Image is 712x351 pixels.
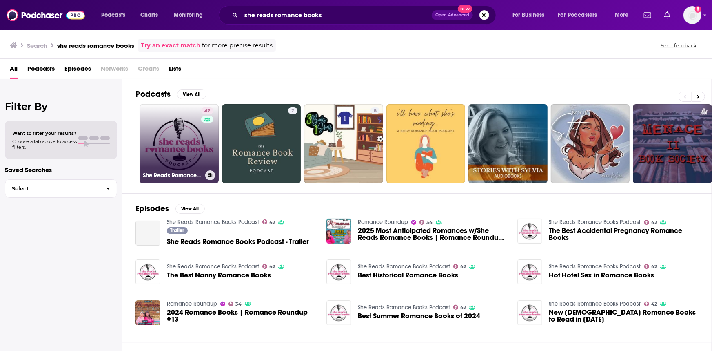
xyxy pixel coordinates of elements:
button: open menu [168,9,213,22]
a: Hot Hotel Sex in Romance Books [517,259,542,284]
h2: Filter By [5,101,117,112]
button: Open AdvancedNew [432,10,473,20]
span: Networks [101,62,128,79]
a: Best Summer Romance Books of 2024 [358,313,480,320]
a: 42 [644,302,657,306]
img: Best Summer Romance Books of 2024 [326,300,351,325]
img: 2025 Most Anticipated Romances w/She Reads Romance Books | Romance Roundup #46 [326,219,351,244]
span: 8 [374,107,377,115]
span: 42 [651,302,657,306]
a: 2025 Most Anticipated Romances w/She Reads Romance Books | Romance Roundup #46 [358,227,508,241]
a: Best Historical Romance Books [358,272,458,279]
img: The Best Nanny Romance Books [135,259,160,284]
span: Open Advanced [435,13,469,17]
span: Choose a tab above to access filters. [12,139,77,150]
span: Monitoring [174,9,203,21]
a: Romance Roundup [167,300,217,307]
a: The Best Nanny Romance Books [167,272,271,279]
a: Show notifications dropdown [661,8,674,22]
span: 34 [426,221,433,224]
span: Select [5,186,100,191]
img: The Best Accidental Pregnancy Romance Books [517,219,542,244]
a: New Queer Romance Books to Read in 2025 [549,309,699,323]
h2: Podcasts [135,89,171,99]
a: Try an exact match [141,41,200,50]
span: Trailer [170,228,184,233]
a: 7 [288,107,297,114]
span: 42 [460,306,466,309]
a: PodcastsView All [135,89,206,99]
button: open menu [553,9,609,22]
span: More [615,9,629,21]
button: open menu [609,9,639,22]
a: Podcasts [27,62,55,79]
a: 42 [262,219,275,224]
img: User Profile [683,6,701,24]
button: View All [177,89,206,99]
span: 34 [235,302,242,306]
a: She Reads Romance Books Podcast [549,263,641,270]
span: New [458,5,472,13]
button: Select [5,179,117,198]
span: 42 [269,221,275,224]
a: She Reads Romance Books Podcast [358,263,450,270]
a: 42 [644,264,657,269]
span: Podcasts [101,9,125,21]
a: She Reads Romance Books Podcast [549,300,641,307]
a: She Reads Romance Books Podcast - Trailer [135,221,160,246]
a: 42 [262,264,275,269]
a: She Reads Romance Books Podcast - Trailer [167,238,309,245]
span: Charts [140,9,158,21]
span: 42 [651,221,657,224]
span: Credits [138,62,159,79]
div: Search podcasts, credits, & more... [226,6,504,25]
span: New [DEMOGRAPHIC_DATA] Romance Books to Read in [DATE] [549,309,699,323]
span: 42 [460,265,466,268]
a: 8 [370,107,380,114]
img: 2024 Romance Books | Romance Roundup #13 [135,300,160,325]
img: Best Historical Romance Books [326,259,351,284]
span: For Podcasters [558,9,597,21]
button: open menu [95,9,136,22]
span: For Business [512,9,545,21]
a: Romance Roundup [358,219,408,226]
a: Lists [169,62,181,79]
a: She Reads Romance Books Podcast [167,263,259,270]
a: Charts [135,9,163,22]
a: All [10,62,18,79]
span: 7 [291,107,294,115]
a: 34 [228,302,242,306]
a: Hot Hotel Sex in Romance Books [549,272,654,279]
button: open menu [507,9,555,22]
button: Send feedback [658,42,699,49]
a: She Reads Romance Books Podcast [358,304,450,311]
a: 7 [222,104,301,183]
a: Show notifications dropdown [641,8,654,22]
img: New Queer Romance Books to Read in 2025 [517,300,542,325]
button: View All [175,204,205,214]
span: Want to filter your results? [12,130,77,136]
a: 42 [644,220,657,225]
a: Episodes [64,62,91,79]
button: Show profile menu [683,6,701,24]
a: The Best Accidental Pregnancy Romance Books [549,227,699,241]
a: 8 [304,104,383,183]
a: Podchaser - Follow, Share and Rate Podcasts [7,7,85,23]
h2: Episodes [135,203,169,214]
